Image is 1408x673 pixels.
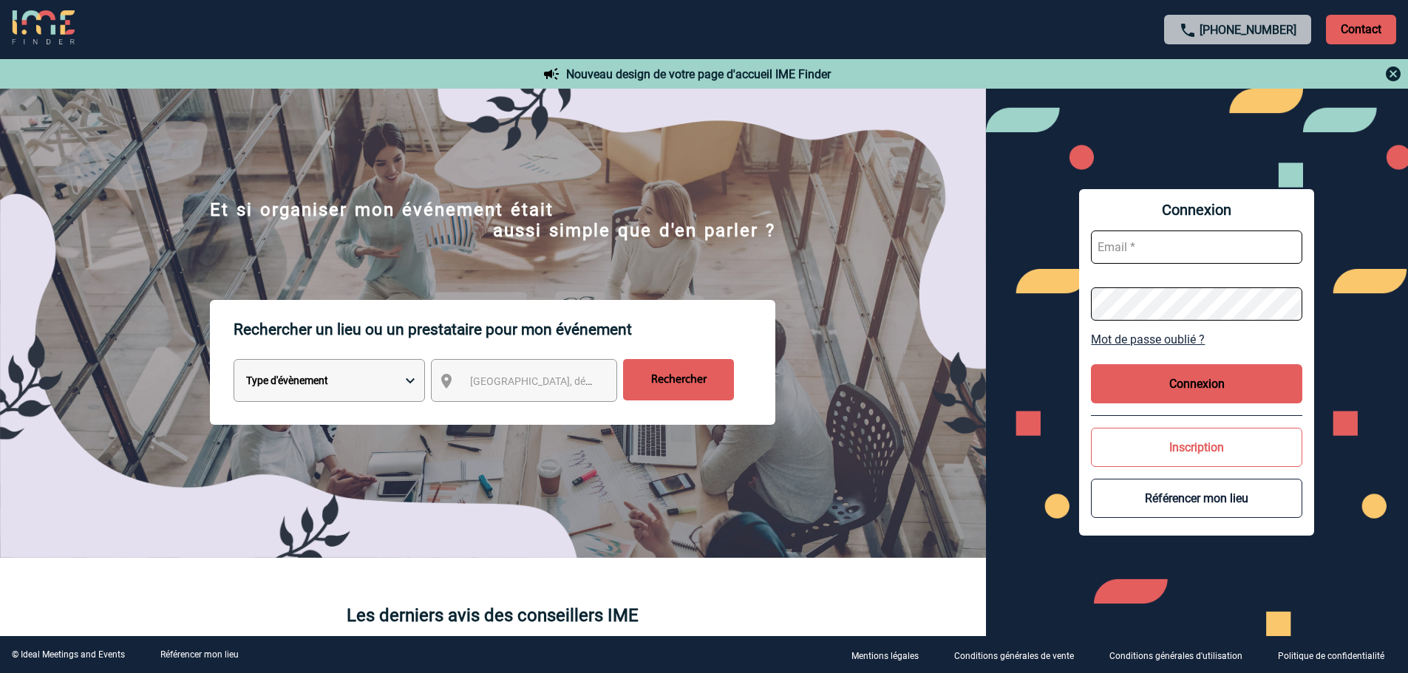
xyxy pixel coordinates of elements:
div: © Ideal Meetings and Events [12,649,125,660]
a: [PHONE_NUMBER] [1200,23,1296,37]
a: Référencer mon lieu [160,649,239,660]
input: Email * [1091,230,1302,264]
a: Conditions générales d'utilisation [1098,648,1266,662]
a: Conditions générales de vente [942,648,1098,662]
p: Contact [1326,15,1396,44]
span: Connexion [1091,201,1302,219]
button: Connexion [1091,364,1302,403]
p: Mentions légales [851,651,919,661]
p: Politique de confidentialité [1278,651,1384,661]
p: Conditions générales d'utilisation [1109,651,1242,661]
p: Conditions générales de vente [954,651,1074,661]
button: Référencer mon lieu [1091,479,1302,518]
input: Rechercher [623,359,734,400]
p: Rechercher un lieu ou un prestataire pour mon événement [234,300,775,359]
button: Inscription [1091,428,1302,467]
a: Mot de passe oublié ? [1091,332,1302,346]
span: [GEOGRAPHIC_DATA], département, région... [470,375,676,387]
a: Mentions légales [840,648,942,662]
a: Politique de confidentialité [1266,648,1408,662]
img: call-24-px.png [1179,21,1197,39]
